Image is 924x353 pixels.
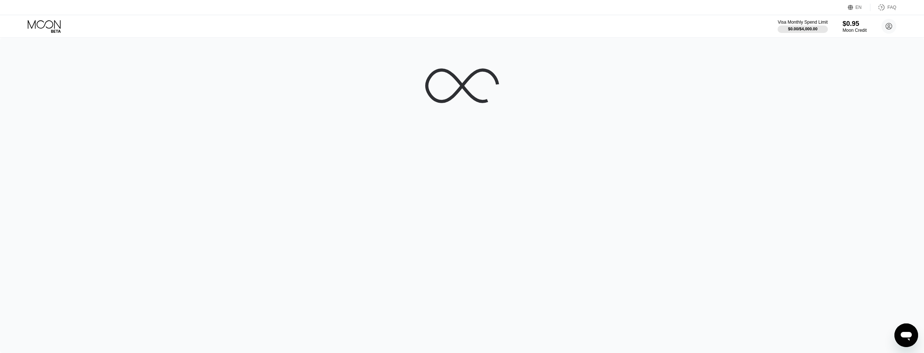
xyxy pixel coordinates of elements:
div: Moon Credit [843,28,867,33]
div: EN [856,5,862,10]
iframe: Nút để khởi chạy cửa sổ nhắn tin [894,323,918,347]
div: FAQ [870,4,896,11]
div: FAQ [887,5,896,10]
div: EN [848,4,870,11]
div: $0.00 / $4,000.00 [788,27,818,31]
div: $0.95 [843,20,867,28]
div: Visa Monthly Spend Limit$0.00/$4,000.00 [778,20,827,33]
div: Visa Monthly Spend Limit [778,20,827,25]
div: $0.95Moon Credit [843,20,867,33]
